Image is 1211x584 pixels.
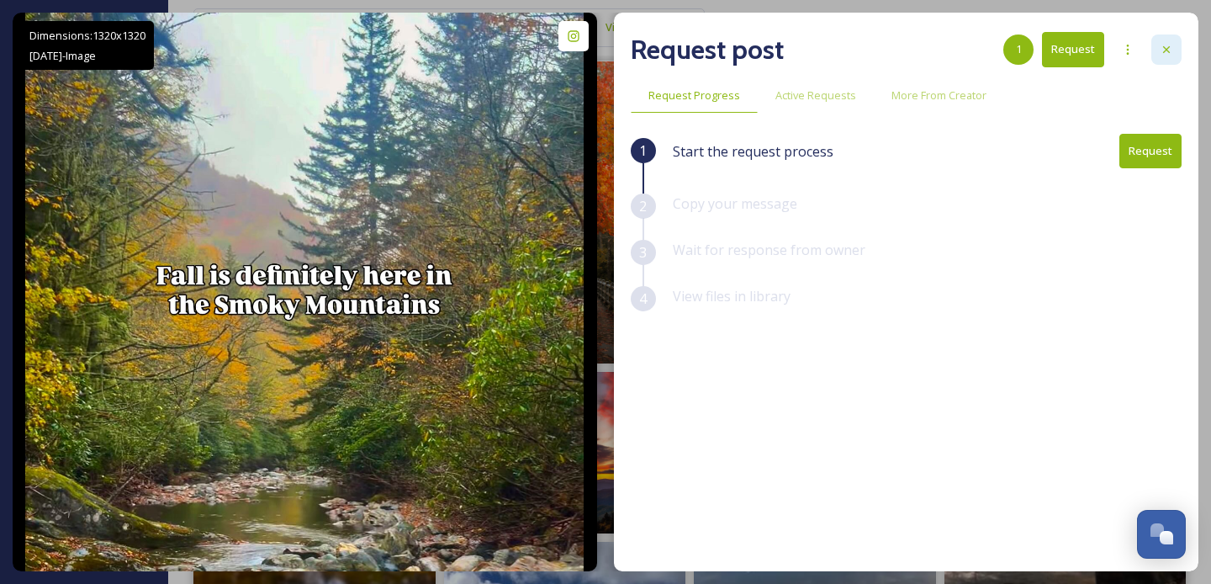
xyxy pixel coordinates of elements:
[775,88,856,104] span: Active Requests
[673,241,865,259] span: Wait for response from owner
[639,196,647,216] span: 2
[639,141,647,161] span: 1
[29,28,145,43] span: Dimensions: 1320 x 1320
[648,88,740,104] span: Request Progress
[1042,32,1104,66] button: Request
[673,194,797,213] span: Copy your message
[673,287,791,305] span: View files in library
[631,29,784,70] h2: Request post
[29,48,96,63] span: [DATE] - Image
[673,141,833,162] span: Start the request process
[25,13,584,571] img: Fall is definitely here in the Smoky Mountains. The rivers are teaming with trout and it is time ...
[891,88,986,104] span: More From Creator
[1119,134,1182,168] button: Request
[1016,41,1022,57] span: 1
[1137,510,1186,559] button: Open Chat
[639,242,647,263] span: 3
[639,289,647,309] span: 4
